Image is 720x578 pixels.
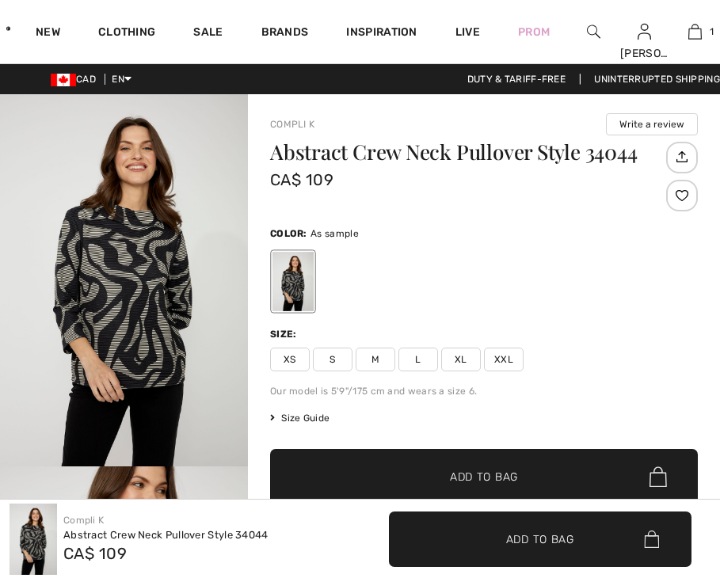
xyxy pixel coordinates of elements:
[270,449,698,504] button: Add to Bag
[270,348,310,371] span: XS
[356,348,395,371] span: M
[112,74,131,85] span: EN
[98,25,155,42] a: Clothing
[398,348,438,371] span: L
[450,469,518,485] span: Add to Bag
[670,22,719,41] a: 1
[587,22,600,41] img: search the website
[51,74,76,86] img: Canadian Dollar
[669,143,695,170] img: Share
[272,252,314,311] div: As sample
[51,74,102,85] span: CAD
[518,24,550,40] a: Prom
[270,142,662,162] h1: Abstract Crew Neck Pullover Style 34044
[10,504,57,575] img: Abstract Crew Neck Pullover Style 34044
[638,22,651,41] img: My Info
[455,24,480,40] a: Live
[389,511,692,567] button: Add to Bag
[270,327,300,341] div: Size:
[63,515,104,526] a: Compli K
[261,25,309,42] a: Brands
[310,228,359,239] span: As sample
[484,348,524,371] span: XXL
[313,348,352,371] span: S
[270,228,307,239] span: Color:
[346,25,417,42] span: Inspiration
[270,170,333,189] span: CA$ 109
[688,22,702,41] img: My Bag
[620,45,669,62] div: [PERSON_NAME]
[441,348,481,371] span: XL
[6,13,10,44] img: 1ère Avenue
[506,530,574,547] span: Add to Bag
[644,530,659,548] img: Bag.svg
[193,25,223,42] a: Sale
[606,113,698,135] button: Write a review
[36,25,60,42] a: New
[270,119,314,130] a: Compli K
[63,544,127,563] span: CA$ 109
[638,24,651,39] a: Sign In
[710,25,714,39] span: 1
[63,527,269,543] div: Abstract Crew Neck Pullover Style 34044
[270,384,698,398] div: Our model is 5'9"/175 cm and wears a size 6.
[270,411,330,425] span: Size Guide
